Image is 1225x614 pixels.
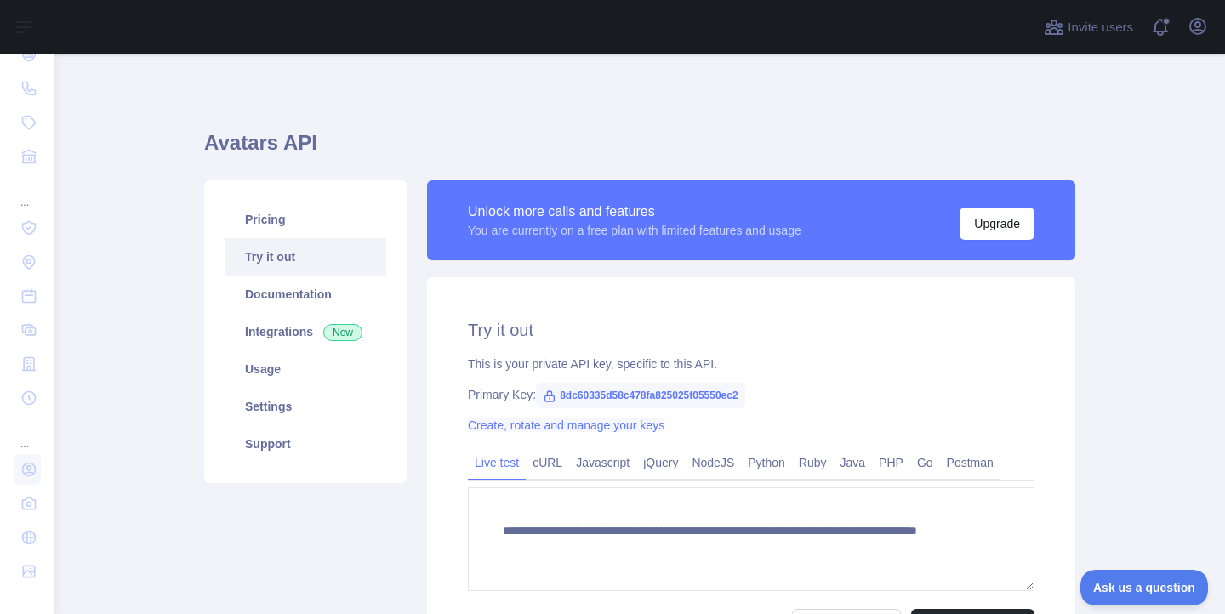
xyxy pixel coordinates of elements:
a: Ruby [792,449,834,476]
a: Create, rotate and manage your keys [468,418,664,432]
a: Java [834,449,873,476]
a: Support [225,425,386,463]
span: New [323,324,362,341]
div: You are currently on a free plan with limited features and usage [468,222,801,239]
span: 8dc60335d58c478fa825025f05550ec2 [536,383,745,408]
span: Invite users [1068,18,1133,37]
a: jQuery [636,449,685,476]
h1: Avatars API [204,129,1075,170]
a: NodeJS [685,449,741,476]
a: Live test [468,449,526,476]
button: Invite users [1040,14,1137,41]
a: Pricing [225,201,386,238]
a: Integrations New [225,313,386,350]
a: Go [910,449,940,476]
div: ... [14,417,41,451]
a: Settings [225,388,386,425]
div: ... [14,175,41,209]
div: Unlock more calls and features [468,202,801,222]
a: Usage [225,350,386,388]
h2: Try it out [468,318,1034,342]
a: Postman [940,449,1000,476]
a: PHP [872,449,910,476]
div: Primary Key: [468,386,1034,403]
a: cURL [526,449,569,476]
button: Upgrade [960,208,1034,240]
div: This is your private API key, specific to this API. [468,355,1034,372]
a: Documentation [225,276,386,313]
a: Try it out [225,238,386,276]
a: Javascript [569,449,636,476]
a: Python [741,449,792,476]
iframe: Toggle Customer Support [1080,570,1208,605]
